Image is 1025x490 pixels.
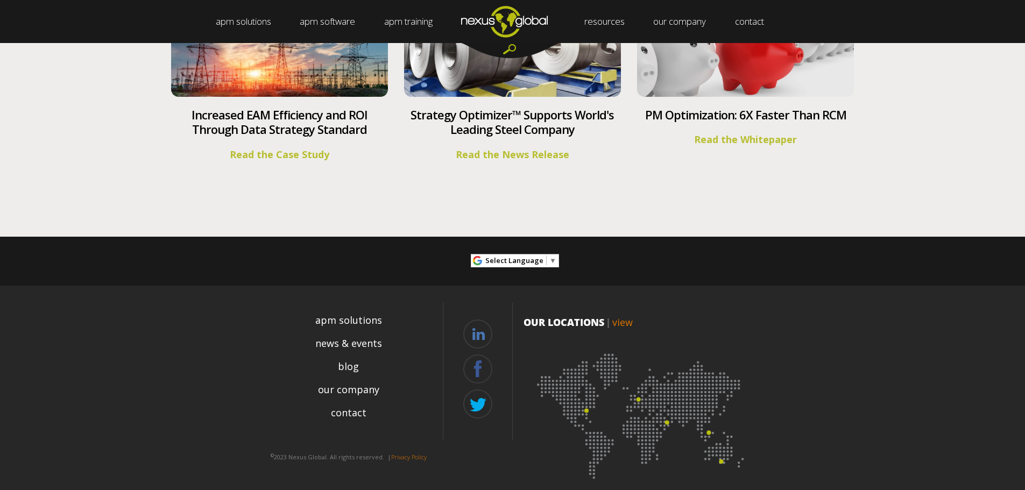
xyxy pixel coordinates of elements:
[271,452,274,458] sup: ©
[612,316,633,329] a: view
[315,313,382,328] a: apm solutions
[524,340,760,485] img: Location map
[645,106,846,123] a: PM Optimization: 6X Faster Than RCM
[524,315,760,329] p: OUR LOCATIONS
[391,453,427,461] a: Privacy Policy
[255,449,443,466] p: 2023 Nexus Global. All rights reserved. |
[411,106,614,138] a: Strategy Optimizer™ Supports World's Leading Steel Company
[318,382,379,397] a: our company
[331,406,366,420] a: contact
[546,255,547,265] span: ​
[255,309,443,444] div: Navigation Menu
[485,252,556,269] a: Select Language​
[606,316,611,329] span: |
[485,255,543,265] span: Select Language
[230,148,329,161] a: Read the Case Study
[694,133,797,146] a: Read the Whitepaper
[338,359,359,374] a: blog
[456,148,569,161] a: Read the News Release
[192,106,367,138] a: Increased EAM Efficiency and ROI Through Data Strategy Standard
[315,336,382,351] a: news & events
[549,255,556,265] span: ▼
